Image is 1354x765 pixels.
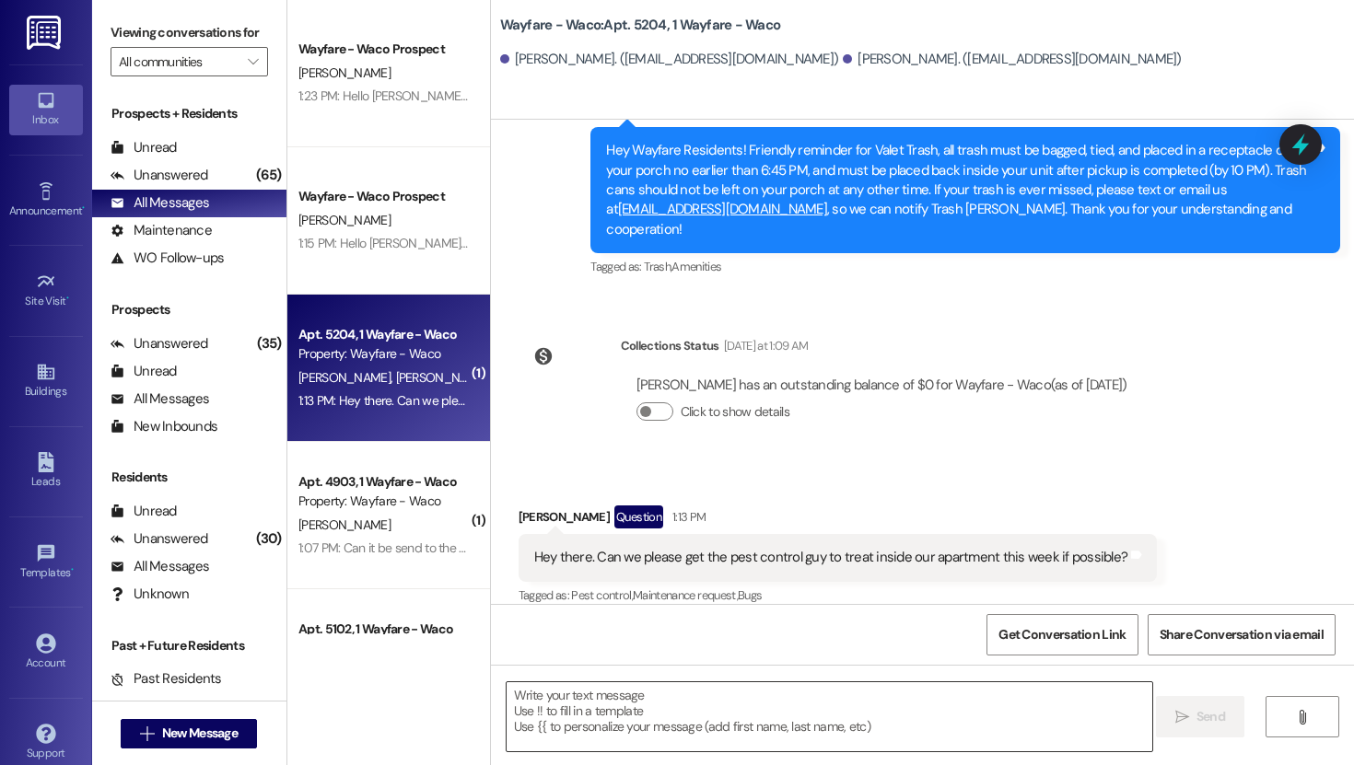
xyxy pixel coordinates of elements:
div: Unanswered [111,334,208,354]
div: Unread [111,138,177,157]
span: Share Conversation via email [1160,625,1324,644]
div: Hey there. Can we please get the pest control guy to treat inside our apartment this week if poss... [534,548,1128,567]
a: [EMAIL_ADDRESS][DOMAIN_NAME] [618,200,827,218]
div: All Messages [111,557,209,576]
a: Templates • [9,538,83,587]
div: Apt. 4903, 1 Wayfare - Waco [298,472,469,492]
span: Pest control , [571,587,633,603]
div: Unread [111,362,177,381]
div: Past Residents [111,669,222,689]
span: Amenities [671,259,721,274]
div: Unread [111,502,177,521]
a: Inbox [9,85,83,134]
span: [PERSON_NAME] [395,369,487,386]
button: Share Conversation via email [1148,614,1336,655]
i:  [1295,710,1309,724]
span: • [66,292,69,305]
button: New Message [121,719,257,748]
div: [DATE] at 1:09 AM [719,336,809,355]
div: Question [614,505,663,528]
div: Future Residents [111,697,235,716]
div: Prospects [92,300,286,319]
div: Past + Future Residents [92,636,286,655]
input: All communities [119,47,239,76]
div: Apt. 5102, 1 Wayfare - Waco [298,620,469,639]
span: [PERSON_NAME] [298,212,391,228]
div: Tagged as: [590,253,1340,280]
div: All Messages [111,389,209,409]
a: Site Visit • [9,266,83,316]
div: 1:13 PM: Hey there. Can we please get the pest control guy to treat inside our apartment this wee... [298,392,881,409]
div: (65) [251,161,286,190]
div: Collections Status [621,336,719,355]
div: Hey Wayfare Residents! Friendly reminder for Valet Trash, all trash must be bagged, tied, and pla... [606,141,1311,239]
div: WO Follow-ups [111,249,224,268]
button: Get Conversation Link [986,614,1138,655]
div: New Inbounds [111,417,217,436]
div: Unanswered [111,166,208,185]
span: Trash , [644,259,671,274]
span: [PERSON_NAME] [298,369,396,386]
div: 1:13 PM [668,507,706,527]
button: Send [1156,696,1245,737]
div: Prospects + Residents [92,104,286,123]
span: Send [1196,707,1225,726]
div: Property: Wayfare - Waco [298,492,469,511]
div: 1:07 PM: Can it be send to the other emails that are under me ? [298,539,633,556]
span: New Message [162,724,238,743]
div: [PERSON_NAME]. ([EMAIL_ADDRESS][DOMAIN_NAME]) [500,50,839,69]
label: Viewing conversations for [111,18,268,47]
span: Get Conversation Link [998,625,1126,644]
span: [PERSON_NAME] [298,516,391,533]
div: Wayfare - Waco Prospect [298,187,469,206]
div: Maintenance [111,221,212,240]
img: ResiDesk Logo [27,16,64,50]
i:  [1175,710,1189,724]
div: Apt. 5204, 1 Wayfare - Waco [298,325,469,344]
div: Residents [92,468,286,487]
b: Wayfare - Waco: Apt. 5204, 1 Wayfare - Waco [500,16,781,35]
div: Unanswered [111,529,208,549]
div: Unknown [111,585,189,604]
a: Account [9,628,83,678]
div: [PERSON_NAME] has an outstanding balance of $0 for Wayfare - Waco (as of [DATE]) [636,376,1127,395]
span: • [71,563,74,576]
a: Buildings [9,356,83,406]
div: Tagged as: [519,582,1158,609]
span: Maintenance request , [633,587,738,603]
div: (30) [251,525,286,553]
div: Wayfare - Waco Prospect [298,40,469,59]
div: Property: Wayfare - Waco [298,344,469,364]
span: • [82,202,85,214]
span: Bugs [738,587,762,603]
div: All Messages [111,193,209,213]
div: [PERSON_NAME] [519,505,1158,535]
a: Leads [9,446,83,496]
i:  [248,54,258,69]
span: [PERSON_NAME] [298,64,391,81]
label: Click to show details [681,402,789,422]
i:  [140,726,154,741]
div: (35) [252,330,286,358]
div: [PERSON_NAME]. ([EMAIL_ADDRESS][DOMAIN_NAME]) [843,50,1182,69]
